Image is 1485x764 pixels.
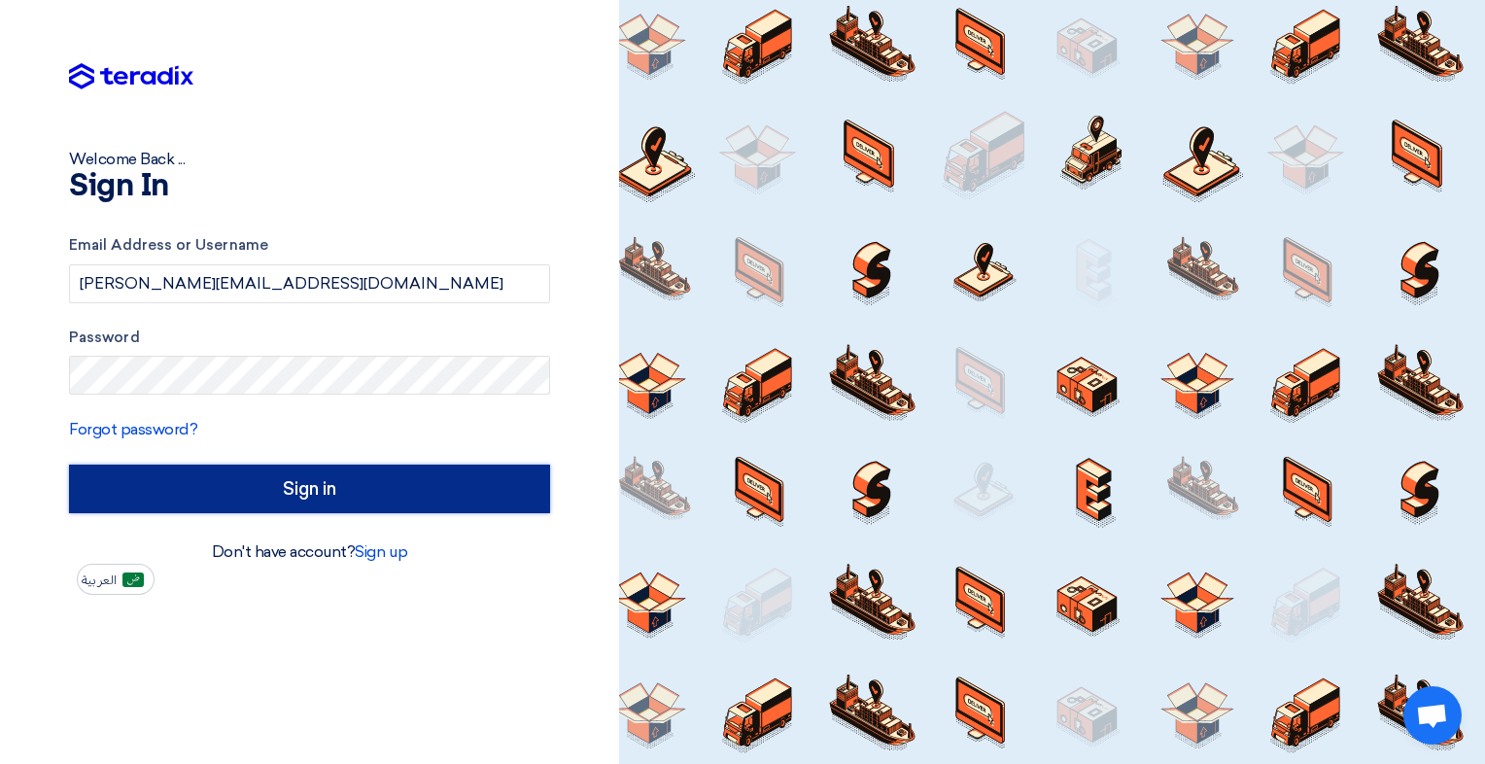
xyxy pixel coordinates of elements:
button: العربية [77,564,155,595]
img: ar-AR.png [122,573,144,587]
div: Welcome Back ... [69,148,550,171]
label: Password [69,327,550,349]
span: العربية [82,573,117,587]
label: Email Address or Username [69,234,550,257]
h1: Sign In [69,171,550,202]
input: Enter your business email or username [69,264,550,303]
input: Sign in [69,465,550,513]
div: Don't have account? [69,540,550,564]
div: Open chat [1403,686,1462,745]
img: Teradix logo [69,63,193,90]
a: Sign up [355,542,407,561]
a: Forgot password? [69,420,197,438]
